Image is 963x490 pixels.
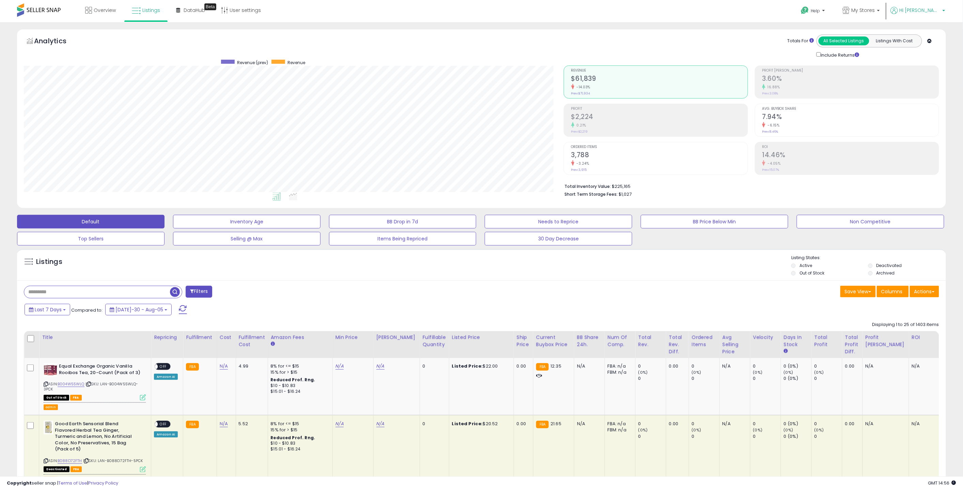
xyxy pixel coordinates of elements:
span: Profit [PERSON_NAME] [762,69,939,73]
div: Total Rev. [638,334,663,348]
span: [DATE]-30 - Aug-05 [115,306,163,313]
div: 15% for > $15 [271,369,327,375]
div: Profit [PERSON_NAME] [866,334,906,348]
b: Short Term Storage Fees: [565,191,618,197]
div: 0 (0%) [784,375,811,382]
div: ASIN: [44,363,146,400]
div: Min Price [336,334,371,341]
button: BB Price Below Min [641,215,788,228]
small: FBA [536,363,549,371]
small: FBA [186,363,199,371]
a: Terms of Use [58,480,87,486]
a: B088D72FTH [58,458,82,464]
div: 0 [638,433,666,440]
a: N/A [336,420,344,427]
h2: 7.94% [762,113,939,122]
div: N/A [912,421,934,427]
span: Last 7 Days [35,306,62,313]
button: Default [17,215,165,228]
a: Privacy Policy [88,480,118,486]
div: 5.52 [239,421,263,427]
div: Days In Stock [784,334,809,348]
button: admin [44,404,58,410]
a: B004W55WLQ [58,381,84,387]
div: 0.00 [669,363,684,369]
b: Listed Price: [452,363,483,369]
label: Archived [876,270,895,276]
div: $20.52 [452,421,509,427]
div: [PERSON_NAME] [376,334,417,341]
b: Reduced Prof. Rng. [271,377,315,383]
span: | SKU: LAN-B004W55WLQ-3PCK [44,381,138,391]
span: All listings that are currently out of stock and unavailable for purchase on Amazon [44,395,69,401]
span: Help [811,8,820,14]
div: 0 [423,421,444,427]
small: Amazon Fees. [271,341,275,347]
h2: 3,788 [571,151,748,160]
small: 0.21% [574,123,587,128]
div: Displaying 1 to 25 of 1403 items [872,322,939,328]
div: 0 [814,375,842,382]
div: $10 - $10.83 [271,441,327,446]
div: Total Profit [814,334,839,348]
button: Selling @ Max [173,232,321,246]
div: $15.01 - $16.24 [271,389,327,395]
small: (0%) [753,427,763,433]
button: Actions [910,286,939,297]
h2: $2,224 [571,113,748,122]
button: Non Competitive [797,215,944,228]
small: (0%) [692,427,701,433]
span: 21.65 [550,420,561,427]
div: 0 [753,375,781,382]
div: N/A [577,363,600,369]
a: N/A [376,420,385,427]
small: Prev: $2,219 [571,130,588,134]
div: FBA: n/a [608,421,630,427]
span: Listings [142,7,160,14]
b: Reduced Prof. Rng. [271,435,315,441]
div: Tooltip anchor [204,3,216,10]
small: Prev: 15.07% [762,168,779,172]
div: 0 [638,421,666,427]
div: Amazon AI [154,431,178,437]
button: Needs to Reprice [485,215,632,228]
small: FBA [536,421,549,428]
div: N/A [577,421,600,427]
small: (0%) [814,370,824,375]
strong: Copyright [7,480,32,486]
div: Current Buybox Price [536,334,571,348]
div: 15% for > $15 [271,427,327,433]
div: 0 [692,421,719,427]
div: Cost [220,334,233,341]
small: 16.88% [765,85,780,90]
div: N/A [723,363,745,369]
div: 0 [753,363,781,369]
div: BB Share 24h. [577,334,602,348]
div: FBM: n/a [608,427,630,433]
div: N/A [866,421,904,427]
button: Last 7 Days [25,304,70,315]
div: Ship Price [517,334,530,348]
div: N/A [723,421,745,427]
li: $225,165 [565,182,934,190]
span: Columns [881,288,903,295]
span: 2025-08-13 14:56 GMT [928,480,956,486]
span: OFF [158,364,169,370]
button: Save View [840,286,876,297]
div: seller snap | | [7,480,118,487]
a: N/A [220,363,228,370]
a: N/A [376,363,385,370]
small: Prev: 8.46% [762,130,778,134]
div: 0 [692,433,719,440]
div: 0.00 [517,363,528,369]
small: (0%) [814,427,824,433]
button: Items Being Repriced [329,232,477,246]
label: Active [799,263,812,268]
span: OFF [158,421,169,427]
span: Compared to: [71,307,103,313]
span: My Stores [852,7,875,14]
div: 0 (0%) [784,363,811,369]
div: Total Rev. Diff. [669,334,686,355]
div: Avg Selling Price [723,334,747,355]
span: Hi [PERSON_NAME] [900,7,941,14]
